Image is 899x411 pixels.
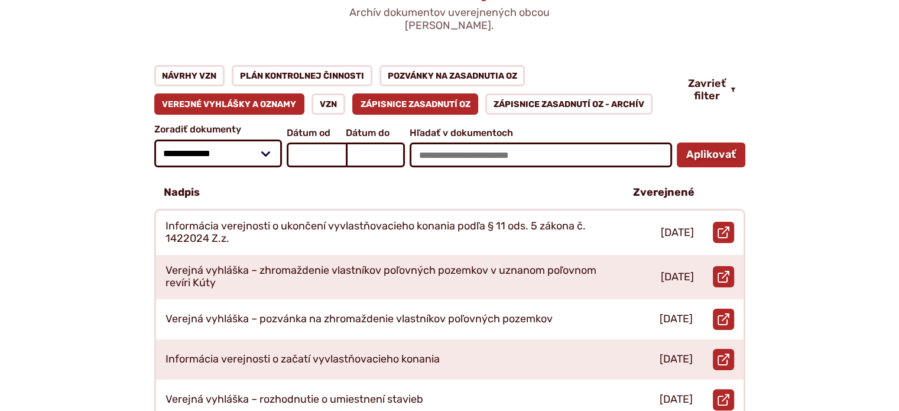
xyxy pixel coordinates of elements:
[677,143,745,167] button: Aplikovať
[679,77,745,103] button: Zavrieť filter
[485,93,653,115] a: Zápisnice zasadnutí OZ - ARCHÍV
[154,93,305,115] a: Verejné vyhlášky a oznamy
[165,220,605,245] p: Informácia verejnosti o ukončení vyvlastňovacieho konania podľa § 11 ods. 5 zákona č. 1422024 Z.z.
[311,93,345,115] a: VZN
[379,65,525,86] a: Pozvánky na zasadnutia OZ
[346,128,405,138] span: Dátum do
[633,186,694,199] p: Zverejnené
[232,65,372,86] a: Plán kontrolnej činnosti
[164,186,200,199] p: Nadpis
[154,124,283,135] span: Zoradiť dokumenty
[660,313,693,326] p: [DATE]
[154,140,283,167] select: Zoradiť dokumenty
[661,271,694,284] p: [DATE]
[346,143,405,167] input: Dátum do
[165,353,440,366] p: Informácia verejnosti o začatí vyvlastňovacieho konania
[661,226,694,240] p: [DATE]
[660,393,693,406] p: [DATE]
[287,128,346,138] span: Dátum od
[410,128,671,138] span: Hľadať v dokumentoch
[165,264,605,290] p: Verejná vyhláška – zhromaždenie vlastníkov poľovných pozemkov v uznanom poľovnom revíri Kúty
[352,93,479,115] a: Zápisnice zasadnutí OZ
[660,353,693,366] p: [DATE]
[410,143,671,167] input: Hľadať v dokumentoch
[688,77,726,103] span: Zavrieť filter
[165,393,423,406] p: Verejná vyhláška – rozhodnutie o umiestnení stavieb
[165,313,553,326] p: Verejná vyhláška – pozvánka na zhromaždenie vlastníkov poľovných pozemkov
[154,65,225,86] a: Návrhy VZN
[287,143,346,167] input: Dátum od
[308,7,592,32] p: Archív dokumentov uverejnených obcou [PERSON_NAME].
